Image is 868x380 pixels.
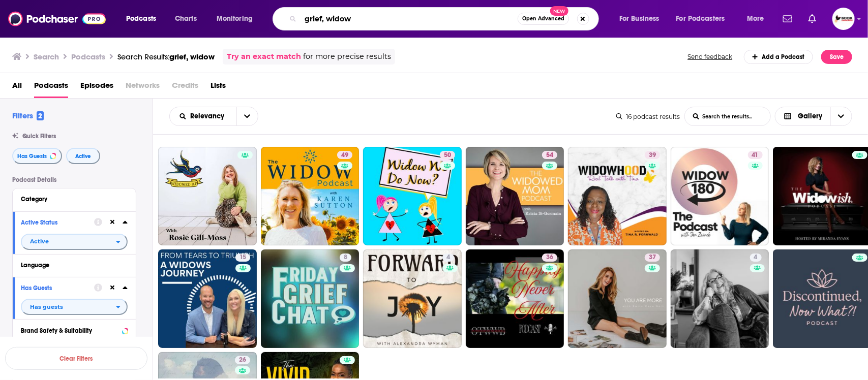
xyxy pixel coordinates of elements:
[303,51,391,62] span: for more precise results
[8,9,106,28] img: Podchaser - Follow, Share and Rate Podcasts
[832,8,855,30] img: User Profile
[616,113,680,120] div: 16 podcast results
[282,7,609,30] div: Search podcasts, credits, & more...
[12,111,44,120] h2: Filters
[21,262,121,269] div: Language
[671,249,769,348] a: 4
[21,196,121,203] div: Category
[542,151,557,159] a: 54
[21,324,128,336] button: Brand Safety & Suitability
[363,249,462,348] a: 4
[119,11,169,27] button: open menu
[444,150,451,161] span: 50
[754,252,758,263] span: 4
[619,12,660,26] span: For Business
[66,148,100,164] button: Active
[12,148,62,164] button: Has Guests
[546,252,553,263] span: 36
[671,147,769,245] a: 41
[71,52,105,61] h3: Podcasts
[30,304,63,310] span: Has guests
[301,11,518,27] input: Search podcasts, credits, & more...
[466,249,564,348] a: 36
[466,147,564,245] a: 54
[175,12,197,26] span: Charts
[261,147,360,245] a: 49
[550,6,568,16] span: New
[752,150,759,161] span: 41
[522,16,564,21] span: Open Advanced
[645,254,660,262] a: 37
[12,176,136,183] p: Podcast Details
[546,150,553,161] span: 54
[775,107,853,126] button: Choose View
[744,50,814,64] a: Add a Podcast
[748,151,763,159] a: 41
[209,11,266,27] button: open menu
[30,239,49,244] span: Active
[21,281,94,294] button: Has Guests
[21,216,94,229] button: Active Status
[21,193,128,205] button: Category
[191,113,228,120] span: Relevancy
[37,111,44,120] span: 2
[568,249,667,348] a: 37
[798,113,822,120] span: Gallery
[217,12,253,26] span: Monitoring
[169,107,258,126] h2: Choose List sort
[518,13,569,25] button: Open AdvancedNew
[804,10,820,27] a: Show notifications dropdown
[21,259,128,271] button: Language
[442,254,454,262] a: 4
[340,254,351,262] a: 8
[158,249,257,348] a: 15
[649,150,656,161] span: 39
[542,254,557,262] a: 36
[832,8,855,30] span: Logged in as BookLaunchers
[21,234,128,250] button: open menu
[117,52,215,61] div: Search Results:
[21,219,87,226] div: Active Status
[22,133,56,140] span: Quick Filters
[685,52,736,61] button: Send feedback
[21,327,119,334] div: Brand Safety & Suitability
[235,254,250,262] a: 15
[227,51,301,62] a: Try an exact match
[649,252,656,263] span: 37
[779,10,796,27] a: Show notifications dropdown
[341,150,348,161] span: 49
[75,153,91,159] span: Active
[446,252,450,263] span: 4
[12,77,22,98] a: All
[670,11,740,27] button: open menu
[169,52,215,61] span: grief, widow
[261,249,360,348] a: 8
[211,77,226,98] span: Lists
[235,356,250,364] a: 26
[170,113,236,120] button: open menu
[750,254,762,262] a: 4
[239,355,246,365] span: 26
[117,52,215,61] a: Search Results:grief, widow
[80,77,113,98] a: Episodes
[240,252,246,263] span: 15
[21,299,128,315] h2: filter dropdown
[821,50,852,64] button: Save
[747,12,764,26] span: More
[363,147,462,245] a: 50
[168,11,203,27] a: Charts
[344,252,347,263] span: 8
[440,151,455,159] a: 50
[34,77,68,98] a: Podcasts
[21,234,128,250] h2: filter dropdown
[21,284,87,292] div: Has Guests
[612,11,672,27] button: open menu
[645,151,660,159] a: 39
[740,11,777,27] button: open menu
[126,77,160,98] span: Networks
